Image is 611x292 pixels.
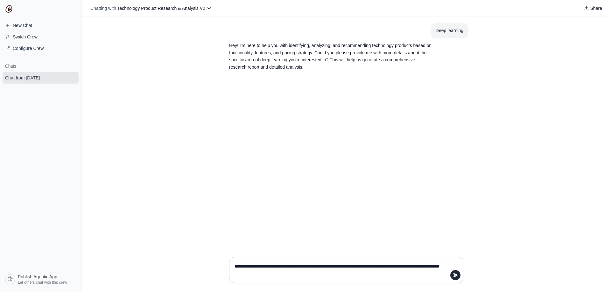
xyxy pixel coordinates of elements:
p: Hey! I'm here to help you with identifying, analyzing, and recommending technology products based... [229,42,433,71]
span: Chat from [DATE] [5,75,40,81]
span: Configure Crew [13,45,44,51]
a: New Chat [3,20,79,31]
div: Deep learning [436,27,463,34]
span: Let others chat with this crew [18,280,67,285]
button: Share [581,4,605,13]
span: Share [590,5,602,11]
span: New Chat [13,22,32,29]
img: CrewAI Logo [5,5,13,13]
section: User message [431,23,468,38]
a: Chat from [DATE] [3,72,79,84]
span: Switch Crew [13,34,38,40]
button: Switch Crew [3,32,79,42]
a: Configure Crew [3,43,79,53]
section: Response [224,38,438,75]
a: Publish Agentic App Let others chat with this crew [3,272,79,287]
span: Chatting with [90,5,116,11]
span: Technology Product Research & Analysis V2 [117,6,205,11]
span: Publish Agentic App [18,274,57,280]
button: Chatting with Technology Product Research & Analysis V2 [88,4,214,13]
